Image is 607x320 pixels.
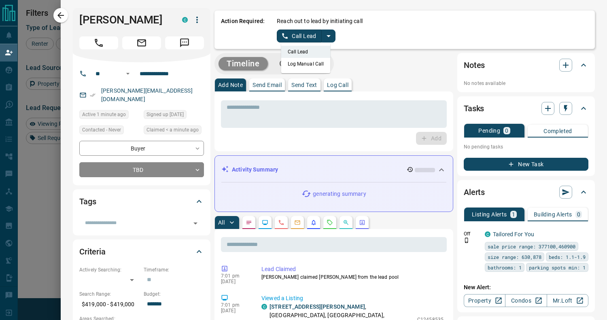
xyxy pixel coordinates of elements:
[488,242,575,250] span: sale price range: 377100,460900
[122,36,161,49] span: Email
[219,57,268,70] button: Timeline
[281,58,331,70] li: Log Manual Call
[277,17,363,25] p: Reach out to lead by initiating call
[165,36,204,49] span: Message
[146,110,184,119] span: Signed up [DATE]
[218,220,225,225] p: All
[221,162,446,177] div: Activity Summary
[549,253,586,261] span: beds: 1.1-1.9
[327,82,348,88] p: Log Call
[218,82,243,88] p: Add Note
[253,82,282,88] p: Send Email
[79,195,96,208] h2: Tags
[359,219,365,226] svg: Agent Actions
[261,294,444,303] p: Viewed a Listing
[464,59,485,72] h2: Notes
[270,303,365,310] a: [STREET_ADDRESS][PERSON_NAME]
[488,253,541,261] span: size range: 630,878
[313,190,366,198] p: generating summary
[547,294,588,307] a: Mr.Loft
[262,219,268,226] svg: Lead Browsing Activity
[512,212,515,217] p: 1
[221,273,249,279] p: 7:01 pm
[464,55,588,75] div: Notes
[232,165,278,174] p: Activity Summary
[221,17,265,42] p: Action Required:
[261,265,444,273] p: Lead Claimed
[294,219,301,226] svg: Emails
[343,219,349,226] svg: Opportunities
[123,69,133,78] button: Open
[221,302,249,308] p: 7:01 pm
[79,298,140,311] p: $419,000 - $419,000
[271,57,330,70] button: Campaigns
[79,242,204,261] div: Criteria
[281,46,331,58] li: Call Lead
[464,99,588,118] div: Tasks
[505,128,508,134] p: 0
[464,186,485,199] h2: Alerts
[472,212,507,217] p: Listing Alerts
[144,266,204,273] p: Timeframe:
[221,279,249,284] p: [DATE]
[79,192,204,211] div: Tags
[79,266,140,273] p: Actively Searching:
[534,212,572,217] p: Building Alerts
[221,308,249,314] p: [DATE]
[493,231,534,237] a: Tailored For You
[101,87,193,102] a: [PERSON_NAME][EMAIL_ADDRESS][DOMAIN_NAME]
[505,294,547,307] a: Condos
[79,245,106,258] h2: Criteria
[79,141,204,156] div: Buyer
[310,219,317,226] svg: Listing Alerts
[529,263,586,271] span: parking spots min: 1
[464,294,505,307] a: Property
[464,230,480,237] p: Off
[278,219,284,226] svg: Calls
[277,30,335,42] div: split button
[464,283,588,292] p: New Alert:
[79,36,118,49] span: Call
[464,237,469,243] svg: Push Notification Only
[464,80,588,87] p: No notes available
[79,162,204,177] div: TBD
[82,126,121,134] span: Contacted - Never
[261,273,444,281] p: [PERSON_NAME] claimed [PERSON_NAME] from the lead pool
[577,212,580,217] p: 0
[82,110,126,119] span: Active 1 minute ago
[144,110,204,121] div: Sat Oct 20 2018
[90,92,96,98] svg: Email Verified
[291,82,317,88] p: Send Text
[190,218,201,229] button: Open
[488,263,522,271] span: bathrooms: 1
[464,141,588,153] p: No pending tasks
[144,125,204,137] div: Mon Oct 13 2025
[182,17,188,23] div: condos.ca
[146,126,199,134] span: Claimed < a minute ago
[79,110,140,121] div: Mon Oct 13 2025
[478,128,500,134] p: Pending
[464,102,484,115] h2: Tasks
[464,158,588,171] button: New Task
[79,13,170,26] h1: [PERSON_NAME]
[144,290,204,298] p: Budget:
[261,304,267,309] div: condos.ca
[464,182,588,202] div: Alerts
[277,30,322,42] button: Call Lead
[246,219,252,226] svg: Notes
[543,128,572,134] p: Completed
[485,231,490,237] div: condos.ca
[79,290,140,298] p: Search Range:
[327,219,333,226] svg: Requests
